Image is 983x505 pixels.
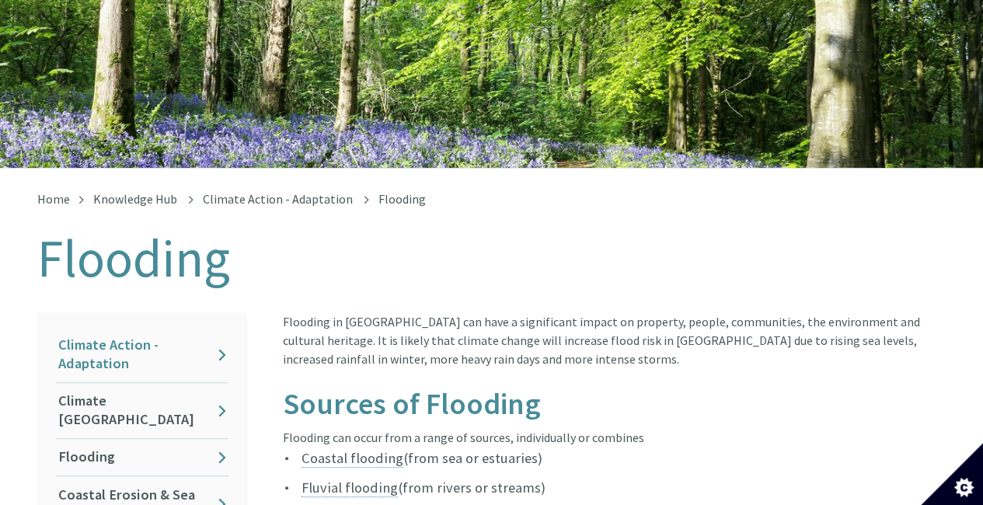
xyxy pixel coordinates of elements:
[283,447,946,469] li: (from sea or estuaries)
[283,387,946,420] h1: Sources of Flooding
[56,327,228,382] a: Climate Action - Adaptation
[283,476,946,499] li: (from rivers or streams)
[378,191,426,207] span: Flooding
[203,191,353,207] a: Climate Action - Adaptation
[56,383,228,438] a: Climate [GEOGRAPHIC_DATA]
[93,191,177,207] a: Knowledge Hub
[56,439,228,475] a: Flooding
[921,443,983,505] button: Set cookie preferences
[302,449,403,468] a: Coastal flooding
[283,312,946,387] div: Flooding in [GEOGRAPHIC_DATA] can have a significant impact on property, people, communities, the...
[302,479,398,497] a: Fluvial flooding
[37,230,946,287] h1: Flooding
[283,428,946,447] div: Flooding can occur from a range of sources, individually or combines
[37,191,70,207] a: Home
